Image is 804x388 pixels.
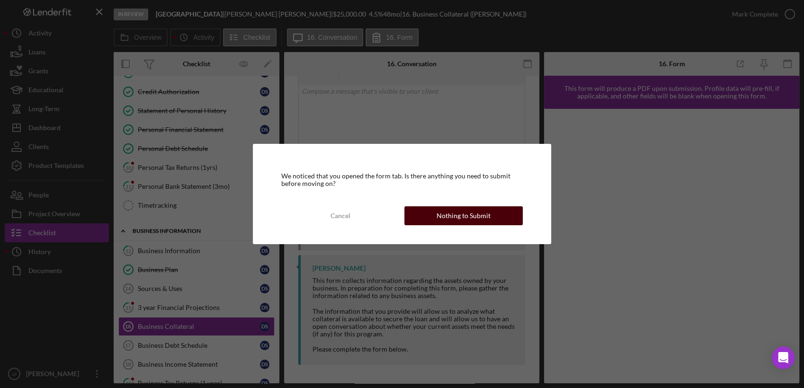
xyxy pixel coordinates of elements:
div: Open Intercom Messenger [772,346,795,369]
button: Nothing to Submit [404,206,523,225]
div: Nothing to Submit [437,206,491,225]
div: We noticed that you opened the form tab. Is there anything you need to submit before moving on? [281,172,522,187]
div: Cancel [331,206,350,225]
button: Cancel [281,206,400,225]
